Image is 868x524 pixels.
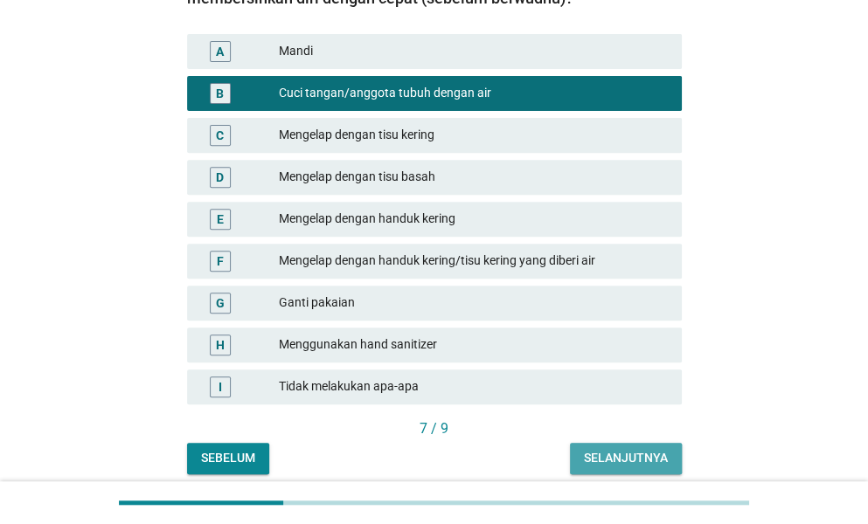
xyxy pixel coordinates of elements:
div: Mengelap dengan tisu basah [279,167,668,188]
div: Mengelap dengan tisu kering [279,125,668,146]
div: Ganti pakaian [279,293,668,314]
div: D [216,168,224,186]
div: E [217,210,224,228]
div: I [219,377,222,396]
div: Tidak melakukan apa-apa [279,376,668,397]
div: A [216,42,224,60]
div: Mengelap dengan handuk kering [279,209,668,230]
div: F [217,252,224,270]
div: Cuci tangan/anggota tubuh dengan air [279,83,668,104]
div: Menggunakan hand sanitizer [279,334,668,355]
div: B [216,84,224,102]
button: Selanjutnya [570,443,682,474]
div: Selanjutnya [584,449,668,467]
div: Mandi [279,41,668,62]
div: Sebelum [201,449,255,467]
button: Sebelum [187,443,269,474]
div: 7 / 9 [187,418,682,439]
div: G [216,293,225,312]
div: C [216,126,224,144]
div: H [216,335,225,354]
div: Mengelap dengan handuk kering/tisu kering yang diberi air [279,251,668,272]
